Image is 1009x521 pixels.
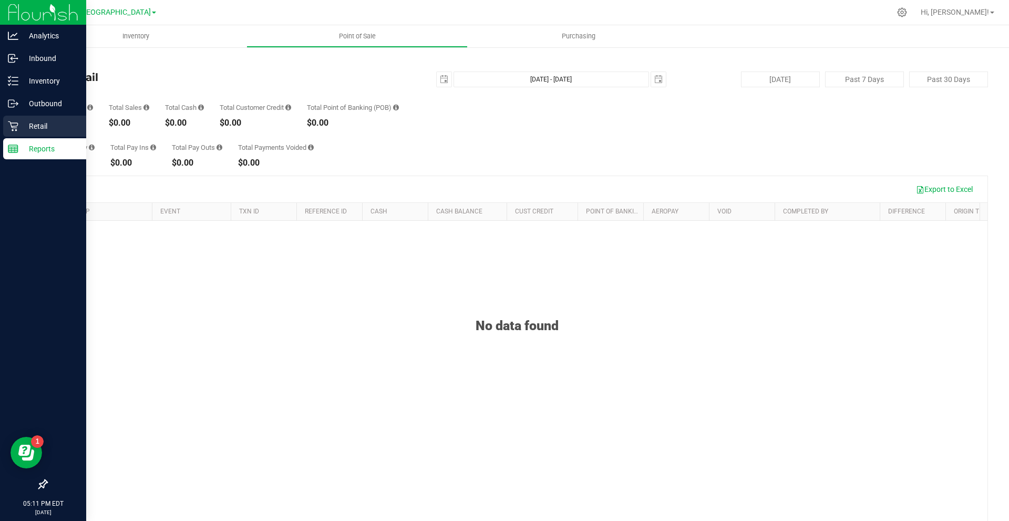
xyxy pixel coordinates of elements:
i: Sum of all voided payment transaction amounts (excluding tips and transaction fees) within the da... [308,144,314,151]
div: $0.00 [110,159,156,167]
p: Inbound [18,52,81,65]
div: Total Payments Voided [238,144,314,151]
p: Inventory [18,75,81,87]
span: Inventory [108,32,163,41]
i: Sum of all successful, non-voided payment transaction amounts using account credit as the payment... [285,104,291,111]
div: $0.00 [109,119,149,127]
inline-svg: Inbound [8,53,18,64]
a: Inventory [25,25,246,47]
a: Origin Till [954,208,987,215]
i: Sum of all successful, non-voided AeroPay payment transaction amounts for all purchases in the da... [89,144,95,151]
a: AeroPay [652,208,678,215]
i: Count of all successful payment transactions, possibly including voids, refunds, and cash-back fr... [87,104,93,111]
i: Sum of all successful, non-voided cash payment transaction amounts (excluding tips and transactio... [198,104,204,111]
div: Total Pay Ins [110,144,156,151]
h4: Till Detail [46,71,360,83]
span: Purchasing [548,32,610,41]
button: [DATE] [741,71,820,87]
inline-svg: Retail [8,121,18,131]
a: Point of Sale [246,25,468,47]
div: $0.00 [307,119,399,127]
div: $0.00 [220,119,291,127]
span: select [651,72,666,87]
div: Total Customer Credit [220,104,291,111]
a: TXN ID [239,208,259,215]
span: Point of Sale [325,32,390,41]
button: Past 30 Days [909,71,988,87]
a: Purchasing [468,25,689,47]
p: Analytics [18,29,81,42]
div: Total Point of Banking (POB) [307,104,399,111]
a: Cust Credit [515,208,553,215]
div: $0.00 [165,119,204,127]
inline-svg: Outbound [8,98,18,109]
i: Sum of all cash pay-ins added to the till within the date range. [150,144,156,151]
div: Total Cash [165,104,204,111]
inline-svg: Reports [8,144,18,154]
a: Cash [370,208,387,215]
span: Hi, [PERSON_NAME]! [921,8,989,16]
p: Outbound [18,97,81,110]
p: 05:11 PM EDT [5,499,81,508]
a: REFERENCE ID [305,208,347,215]
p: [DATE] [5,508,81,516]
inline-svg: Inventory [8,76,18,86]
button: Export to Excel [909,180,980,198]
p: Reports [18,142,81,155]
div: No data found [47,292,987,333]
a: Void [717,208,732,215]
inline-svg: Analytics [8,30,18,41]
a: Completed By [783,208,828,215]
div: Total Sales [109,104,149,111]
a: Difference [888,208,925,215]
div: Manage settings [895,7,909,17]
i: Sum of the successful, non-voided point-of-banking payment transaction amounts, both via payment ... [393,104,399,111]
a: Event [160,208,180,215]
iframe: Resource center [11,437,42,468]
i: Sum of all cash pay-outs removed from the till within the date range. [217,144,222,151]
div: Total Pay Outs [172,144,222,151]
a: Cash Balance [436,208,482,215]
span: GA2 - [GEOGRAPHIC_DATA] [58,8,151,17]
span: select [437,72,451,87]
div: $0.00 [172,159,222,167]
iframe: Resource center unread badge [31,435,44,448]
p: Retail [18,120,81,132]
a: Point of Banking (POB) [586,208,661,215]
i: Sum of all successful, non-voided payment transaction amounts (excluding tips and transaction fee... [143,104,149,111]
button: Past 7 Days [825,71,904,87]
div: $0.00 [238,159,314,167]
